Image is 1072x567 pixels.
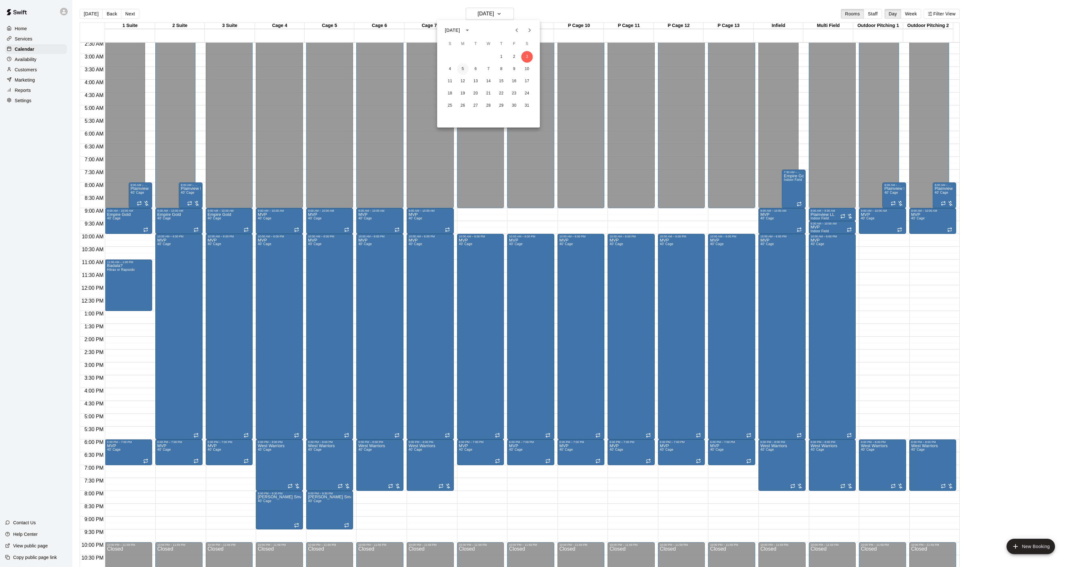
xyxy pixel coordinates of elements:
[457,100,469,111] button: 26
[508,88,520,99] button: 23
[483,75,494,87] button: 14
[521,38,533,50] span: Saturday
[521,75,533,87] button: 17
[521,51,533,63] button: 3
[496,100,507,111] button: 29
[496,63,507,75] button: 8
[508,51,520,63] button: 2
[470,100,481,111] button: 27
[444,88,456,99] button: 18
[483,100,494,111] button: 28
[445,27,460,34] div: [DATE]
[470,75,481,87] button: 13
[444,75,456,87] button: 11
[496,51,507,63] button: 1
[508,75,520,87] button: 16
[508,100,520,111] button: 30
[457,88,469,99] button: 19
[457,75,469,87] button: 12
[483,63,494,75] button: 7
[521,100,533,111] button: 31
[457,63,469,75] button: 5
[496,88,507,99] button: 22
[457,38,469,50] span: Monday
[508,38,520,50] span: Friday
[496,75,507,87] button: 15
[444,100,456,111] button: 25
[470,63,481,75] button: 6
[510,24,523,37] button: Previous month
[483,88,494,99] button: 21
[444,63,456,75] button: 4
[444,38,456,50] span: Sunday
[521,63,533,75] button: 10
[483,38,494,50] span: Wednesday
[496,38,507,50] span: Thursday
[470,38,481,50] span: Tuesday
[470,88,481,99] button: 20
[462,25,473,36] button: calendar view is open, switch to year view
[508,63,520,75] button: 9
[521,88,533,99] button: 24
[523,24,536,37] button: Next month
